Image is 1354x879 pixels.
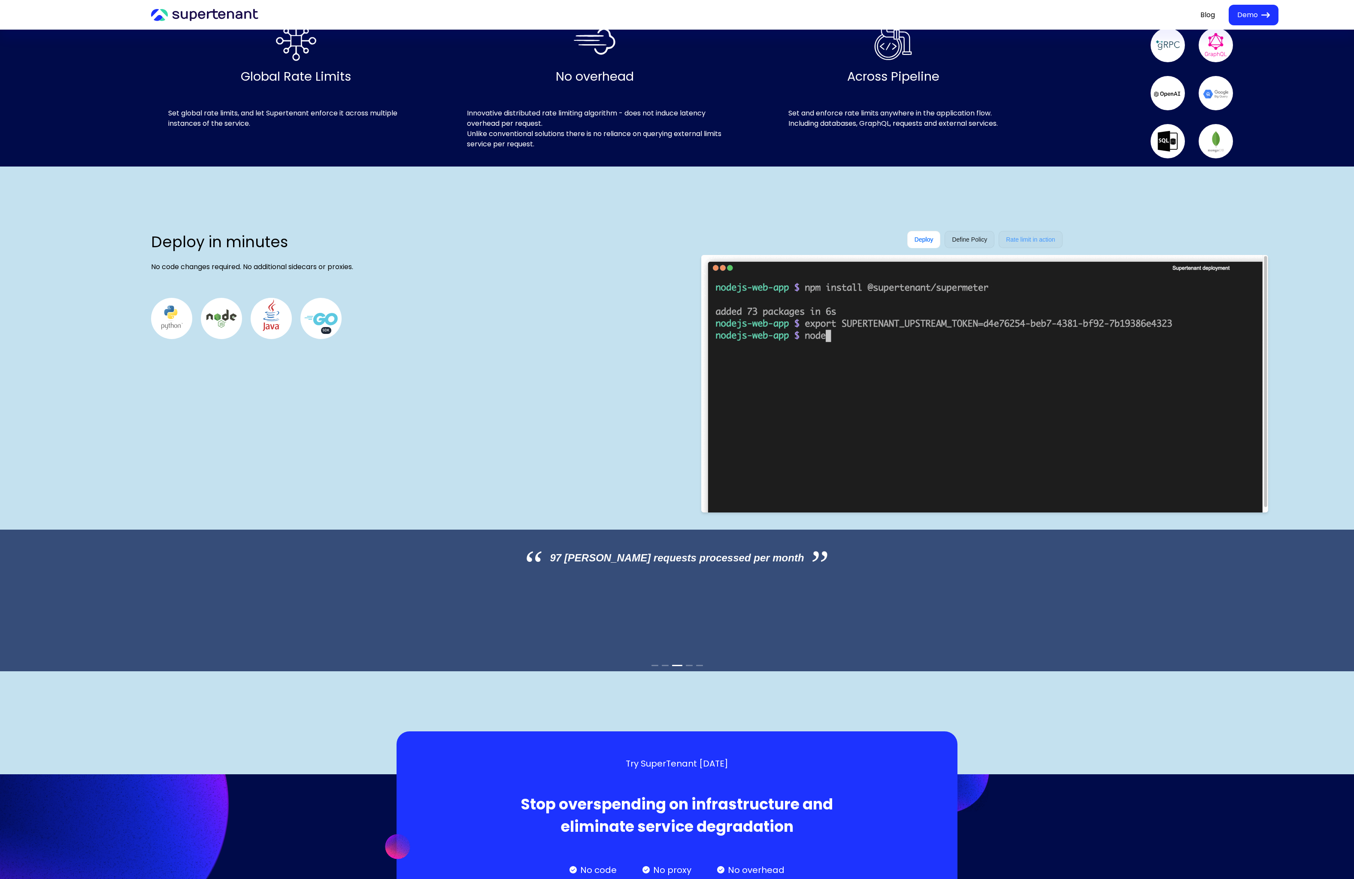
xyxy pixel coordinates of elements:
div: Deploy [915,235,933,244]
img: graphql.c8844b65.svg [1204,33,1228,57]
img: global-rate-limits.2c8ecac7.svg [275,19,318,62]
img: go.252c736d.svg [300,298,342,339]
img: node-js.d1131d8a.svg [201,298,242,339]
h3: Global Rate Limits [241,67,351,86]
p: Innovative distributed rate limiting algorithm - does not induce latency overhead per request. Un... [450,91,740,167]
span: Demo [1237,10,1258,20]
img: pipeline.25add2e7.svg [872,19,915,62]
h3: Across Pipeline [847,67,939,86]
img: bigquery.1b936a6a.svg [1202,84,1230,102]
img: java.df34ffcf.svg [251,298,292,339]
button: 4 [686,665,693,666]
button: 3 [672,665,682,666]
img: python-4.f41f2a18.svg [151,298,192,339]
span: No overhead [728,864,785,876]
span: No proxy [653,864,691,876]
img: no-overhead.291e4b95.svg [573,19,616,62]
img: circle2.506fea08.png [373,822,422,871]
img: openai.b28c076c.svg [1154,82,1181,103]
a: Blog [1200,10,1215,20]
p: Stop overspending on infrastructure and eliminate service degradation [491,793,864,838]
img: sql.a6335f59.svg [1157,131,1178,152]
p: No code changes required. No additional sidecars or proxies. [151,253,625,281]
img: bg-tick.a7581d99.svg [642,866,650,873]
div: Rate limit in action [1006,235,1055,244]
button: Demo [1229,5,1278,25]
img: bg-tick.a7581d99.svg [717,866,724,873]
h3: No overhead [556,67,634,86]
span: SDK [321,327,331,334]
button: 5 [696,665,703,666]
h1: Deploy in minutes [151,231,625,254]
img: mongodb.88f164eb.svg [1204,129,1228,153]
img: grpc.81299a7f.svg [1156,33,1180,57]
button: 2 [662,665,669,666]
img: supertenant-node-deployment.459da70d.gif [701,255,1268,512]
div: Define Policy [952,235,987,244]
img: bg-tick.a7581d99.svg [569,866,577,873]
p: Set and enforce rate limits anywhere in the application flow. Including databases, GraphQL, reque... [771,91,1015,146]
span: No code [580,864,617,876]
p: Try SuperTenant [DATE] [626,757,728,770]
p: Set global rate limits, and let Supertenant enforce it across multiple instances of the service. [151,91,441,146]
button: 1 [651,665,658,666]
